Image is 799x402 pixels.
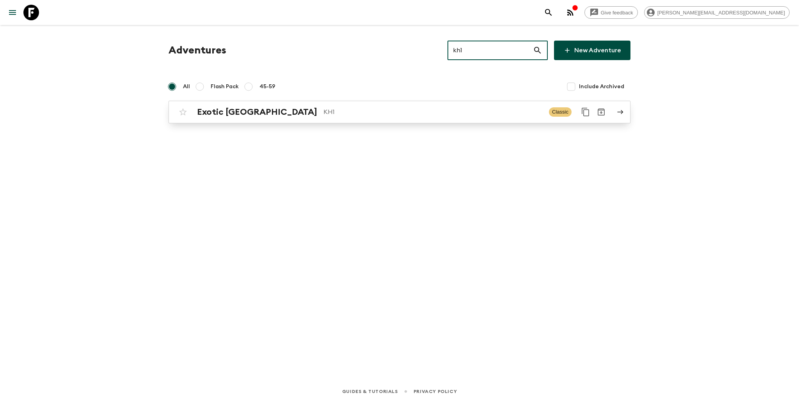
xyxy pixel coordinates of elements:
h1: Adventures [169,43,226,58]
input: e.g. AR1, Argentina [447,39,533,61]
a: New Adventure [554,41,630,60]
h2: Exotic [GEOGRAPHIC_DATA] [197,107,317,117]
span: Give feedback [597,10,637,16]
p: KH1 [323,107,543,117]
button: menu [5,5,20,20]
button: search adventures [541,5,556,20]
span: Classic [549,107,572,117]
span: All [183,83,190,91]
span: 45-59 [259,83,275,91]
button: Archive [593,104,609,120]
a: Guides & Tutorials [342,387,398,396]
span: Flash Pack [211,83,239,91]
button: Duplicate for 45-59 [578,104,593,120]
div: [PERSON_NAME][EMAIL_ADDRESS][DOMAIN_NAME] [644,6,790,19]
a: Privacy Policy [414,387,457,396]
a: Exotic [GEOGRAPHIC_DATA]KH1ClassicDuplicate for 45-59Archive [169,101,630,123]
span: Include Archived [579,83,624,91]
span: [PERSON_NAME][EMAIL_ADDRESS][DOMAIN_NAME] [653,10,789,16]
a: Give feedback [584,6,638,19]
